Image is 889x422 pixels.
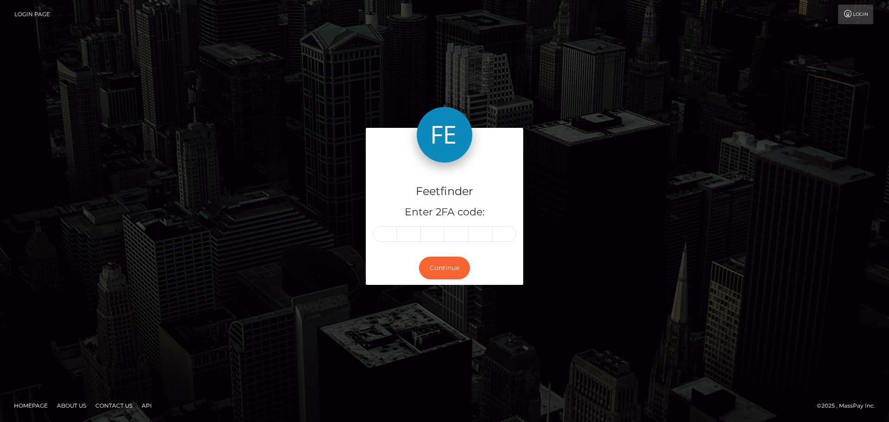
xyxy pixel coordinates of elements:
[373,183,516,200] h4: Feetfinder
[92,398,136,413] a: Contact Us
[14,5,50,24] a: Login Page
[417,107,472,163] img: Feetfinder
[838,5,873,24] a: Login
[10,398,51,413] a: Homepage
[373,205,516,220] h5: Enter 2FA code:
[138,398,156,413] a: API
[53,398,90,413] a: About Us
[419,257,470,279] button: Continue
[817,401,882,411] div: © 2025 , MassPay Inc.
